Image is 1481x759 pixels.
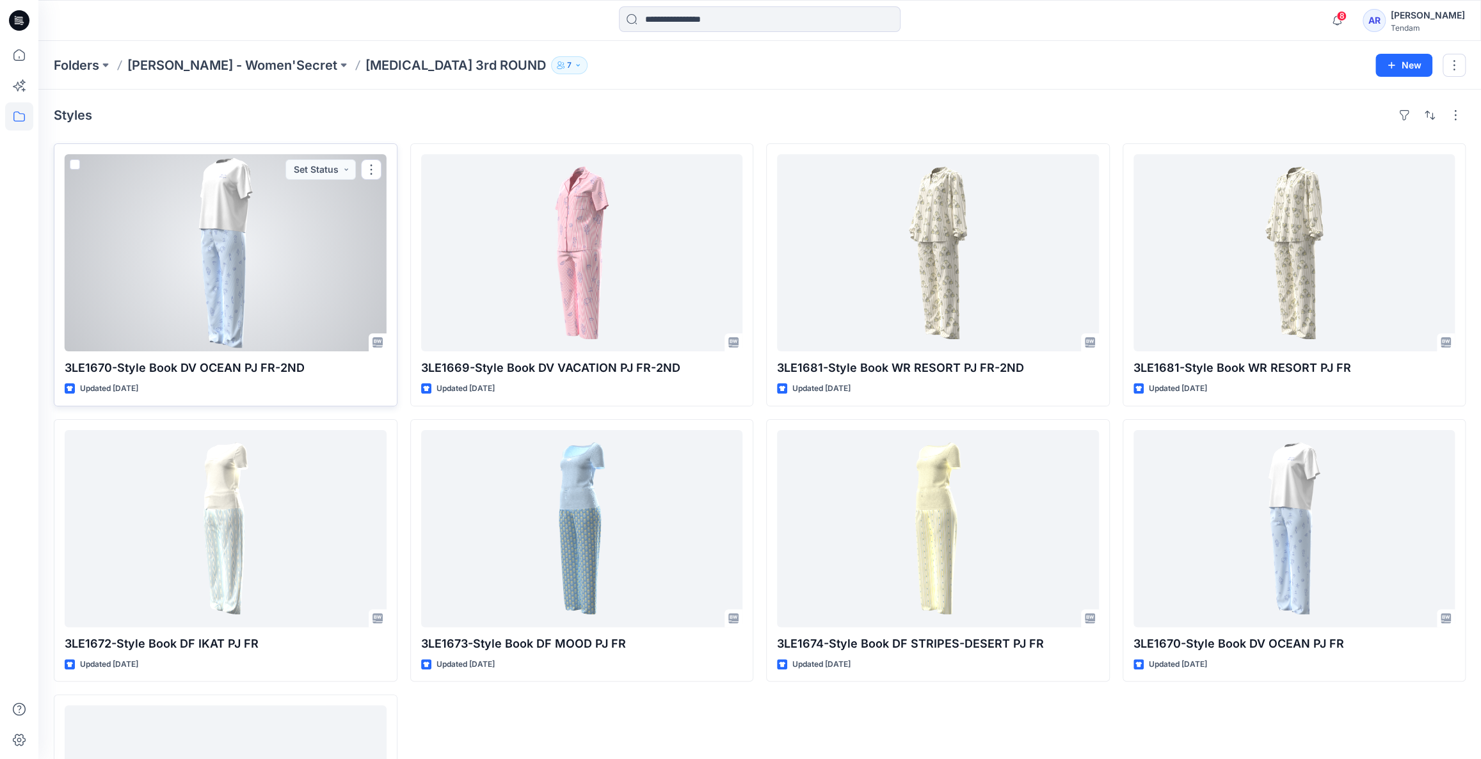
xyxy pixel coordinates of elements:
h4: Styles [54,108,92,123]
div: [PERSON_NAME] [1391,8,1465,23]
p: 3LE1673-Style Book DF MOOD PJ FR [421,635,743,653]
p: 3LE1681-Style Book WR RESORT PJ FR [1133,359,1455,377]
a: [PERSON_NAME] - Women'Secret [127,56,337,74]
a: 3LE1681-Style Book WR RESORT PJ FR-2ND [777,154,1099,351]
button: New [1375,54,1432,77]
span: 8 [1336,11,1347,21]
div: AR [1363,9,1386,32]
a: 3LE1670-Style Book DV OCEAN PJ FR-2ND [65,154,387,351]
p: 3LE1672-Style Book DF IKAT PJ FR [65,635,387,653]
p: Updated [DATE] [1149,658,1207,671]
button: 7 [551,56,588,74]
p: [MEDICAL_DATA] 3rd ROUND [365,56,546,74]
a: 3LE1672-Style Book DF IKAT PJ FR [65,430,387,627]
a: 3LE1669-Style Book DV VACATION PJ FR-2ND [421,154,743,351]
a: 3LE1674-Style Book DF STRIPES-DESERT PJ FR [777,430,1099,627]
p: 3LE1674-Style Book DF STRIPES-DESERT PJ FR [777,635,1099,653]
div: Tendam [1391,23,1465,33]
p: Updated [DATE] [792,658,851,671]
p: 3LE1681-Style Book WR RESORT PJ FR-2ND [777,359,1099,377]
p: 3LE1670-Style Book DV OCEAN PJ FR [1133,635,1455,653]
a: Folders [54,56,99,74]
p: Updated [DATE] [792,382,851,395]
p: Updated [DATE] [436,382,495,395]
p: Updated [DATE] [80,382,138,395]
p: 3LE1669-Style Book DV VACATION PJ FR-2ND [421,359,743,377]
p: 7 [567,58,572,72]
a: 3LE1673-Style Book DF MOOD PJ FR [421,430,743,627]
a: 3LE1670-Style Book DV OCEAN PJ FR [1133,430,1455,627]
p: Updated [DATE] [1149,382,1207,395]
p: Updated [DATE] [436,658,495,671]
p: 3LE1670-Style Book DV OCEAN PJ FR-2ND [65,359,387,377]
a: 3LE1681-Style Book WR RESORT PJ FR [1133,154,1455,351]
p: Updated [DATE] [80,658,138,671]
